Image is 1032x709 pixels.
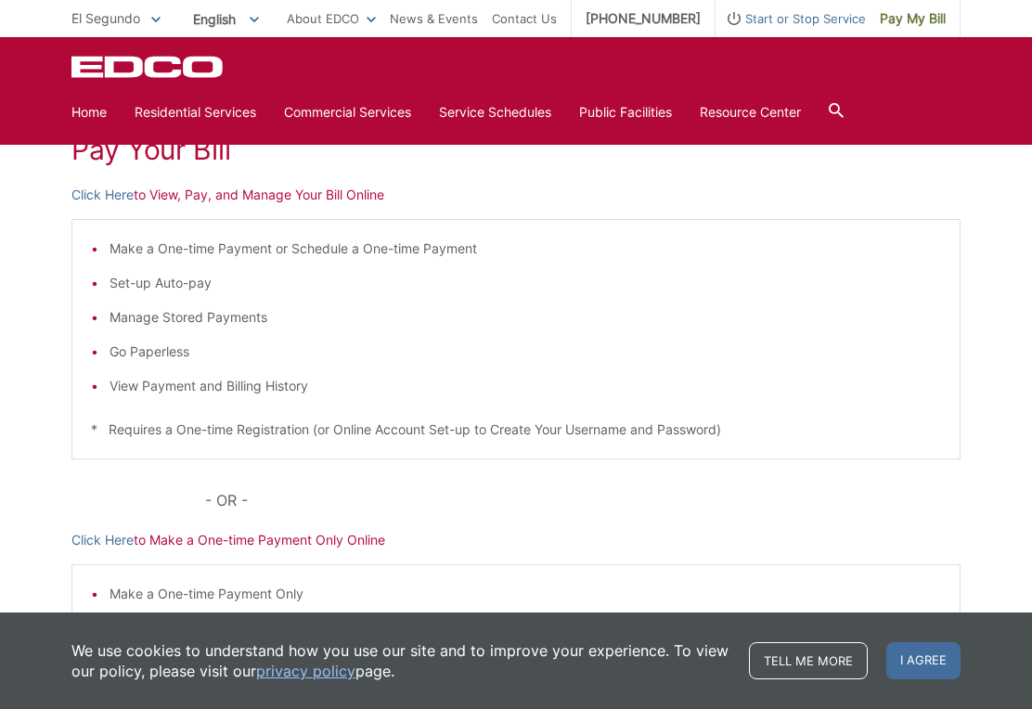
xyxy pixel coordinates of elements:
[71,102,107,122] a: Home
[71,530,134,550] a: Click Here
[91,419,941,440] p: * Requires a One-time Registration (or Online Account Set-up to Create Your Username and Password)
[110,584,941,604] li: Make a One-time Payment Only
[439,102,551,122] a: Service Schedules
[886,642,961,679] span: I agree
[71,10,140,26] span: El Segundo
[492,8,557,29] a: Contact Us
[749,642,868,679] a: Tell me more
[71,133,961,166] h1: Pay Your Bill
[71,185,961,205] p: to View, Pay, and Manage Your Bill Online
[390,8,478,29] a: News & Events
[135,102,256,122] a: Residential Services
[110,307,941,328] li: Manage Stored Payments
[110,342,941,362] li: Go Paperless
[287,8,376,29] a: About EDCO
[700,102,801,122] a: Resource Center
[110,376,941,396] li: View Payment and Billing History
[880,8,946,29] span: Pay My Bill
[71,640,730,681] p: We use cookies to understand how you use our site and to improve your experience. To view our pol...
[179,4,273,34] span: English
[205,487,961,513] p: - OR -
[284,102,411,122] a: Commercial Services
[110,273,941,293] li: Set-up Auto-pay
[71,530,961,550] p: to Make a One-time Payment Only Online
[579,102,672,122] a: Public Facilities
[256,661,355,681] a: privacy policy
[71,185,134,205] a: Click Here
[110,238,941,259] li: Make a One-time Payment or Schedule a One-time Payment
[71,56,226,78] a: EDCD logo. Return to the homepage.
